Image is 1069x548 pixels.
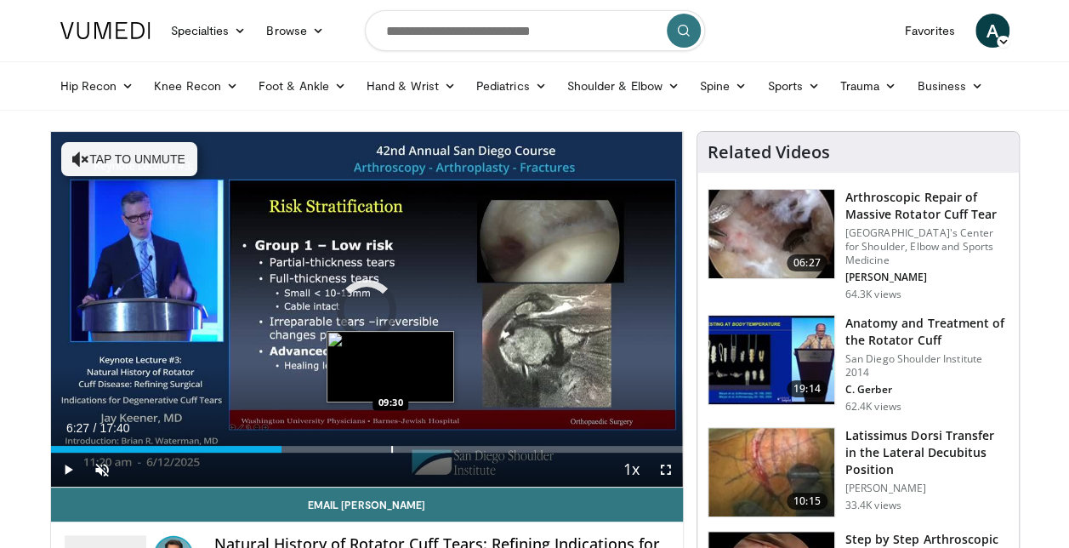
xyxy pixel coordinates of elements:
[845,288,901,301] p: 64.3K views
[708,142,830,163] h4: Related Videos
[708,316,834,404] img: 58008271-3059-4eea-87a5-8726eb53a503.150x105_q85_crop-smart_upscale.jpg
[248,69,356,103] a: Foot & Ankle
[830,69,907,103] a: Trauma
[144,69,248,103] a: Knee Recon
[51,453,85,487] button: Play
[51,132,683,488] video-js: Video Player
[708,190,834,278] img: 281021_0002_1.png.150x105_q85_crop-smart_upscale.jpg
[51,488,683,522] a: Email [PERSON_NAME]
[466,69,557,103] a: Pediatrics
[615,453,649,487] button: Playback Rate
[975,14,1009,48] a: A
[708,315,1009,414] a: 19:14 Anatomy and Treatment of the Rotator Cuff San Diego Shoulder Institute 2014 C. Gerber 62.4K...
[787,380,827,397] span: 19:14
[649,453,683,487] button: Fullscreen
[845,482,1009,495] p: [PERSON_NAME]
[708,427,1009,517] a: 10:15 Latissimus Dorsi Transfer in the Lateral Decubitus Position [PERSON_NAME] 33.4K views
[895,14,965,48] a: Favorites
[557,69,690,103] a: Shoulder & Elbow
[845,499,901,512] p: 33.4K views
[60,22,151,39] img: VuMedi Logo
[757,69,830,103] a: Sports
[256,14,334,48] a: Browse
[327,331,454,402] img: image.jpeg
[161,14,257,48] a: Specialties
[61,142,197,176] button: Tap to unmute
[708,428,834,517] img: 38501_0000_3.png.150x105_q85_crop-smart_upscale.jpg
[100,421,129,435] span: 17:40
[845,427,1009,478] h3: Latissimus Dorsi Transfer in the Lateral Decubitus Position
[845,352,1009,380] p: San Diego Shoulder Institute 2014
[66,421,89,435] span: 6:27
[94,421,97,435] span: /
[85,453,119,487] button: Unmute
[787,254,827,271] span: 06:27
[365,10,705,51] input: Search topics, interventions
[356,69,466,103] a: Hand & Wrist
[845,400,901,414] p: 62.4K views
[845,383,1009,397] p: C. Gerber
[708,189,1009,301] a: 06:27 Arthroscopic Repair of Massive Rotator Cuff Tear [GEOGRAPHIC_DATA]'s Center for Shoulder, E...
[907,69,993,103] a: Business
[690,69,757,103] a: Spine
[845,189,1009,223] h3: Arthroscopic Repair of Massive Rotator Cuff Tear
[845,271,1009,284] p: [PERSON_NAME]
[787,493,827,510] span: 10:15
[845,226,1009,267] p: [GEOGRAPHIC_DATA]'s Center for Shoulder, Elbow and Sports Medicine
[51,446,683,453] div: Progress Bar
[50,69,145,103] a: Hip Recon
[845,315,1009,349] h3: Anatomy and Treatment of the Rotator Cuff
